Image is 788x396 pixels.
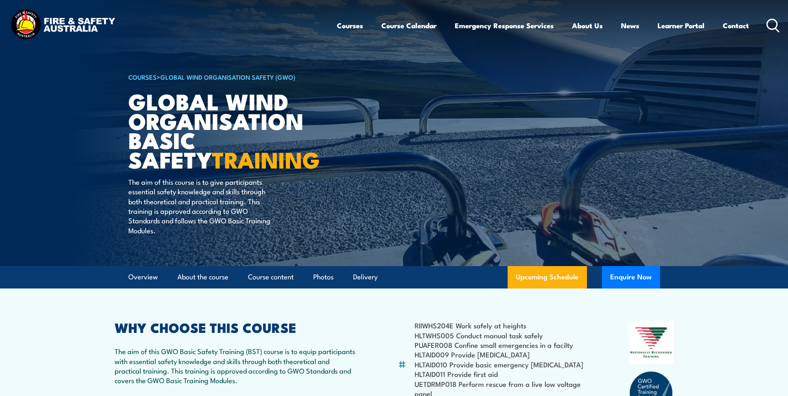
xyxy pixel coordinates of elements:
[313,266,334,288] a: Photos
[353,266,378,288] a: Delivery
[212,142,320,176] strong: TRAINING
[415,340,589,350] li: PUAFER008 Confine small emergencies in a facilty
[602,266,660,288] button: Enquire Now
[508,266,587,288] a: Upcoming Schedule
[415,320,589,330] li: RIIWHS204E Work safely at heights
[723,15,749,37] a: Contact
[629,321,674,364] img: Nationally Recognised Training logo.
[337,15,363,37] a: Courses
[128,266,158,288] a: Overview
[115,321,357,333] h2: WHY CHOOSE THIS COURSE
[128,72,334,82] h6: >
[177,266,228,288] a: About the course
[572,15,603,37] a: About Us
[415,359,589,369] li: HLTAID010 Provide basic emergency [MEDICAL_DATA]
[455,15,554,37] a: Emergency Response Services
[128,177,280,235] p: The aim of this course is to give participants essential safety knowledge and skills through both...
[658,15,705,37] a: Learner Portal
[115,346,357,385] p: The aim of this GWO Basic Safety Training (BST) course is to equip participants with essential sa...
[415,330,589,340] li: HLTWHS005 Conduct manual task safely
[415,369,589,379] li: HLTAID011 Provide first aid
[381,15,437,37] a: Course Calendar
[160,72,295,81] a: Global Wind Organisation Safety (GWO)
[248,266,294,288] a: Course content
[621,15,639,37] a: News
[415,350,589,359] li: HLTAID009 Provide [MEDICAL_DATA]
[128,91,334,169] h1: Global Wind Organisation Basic Safety
[128,72,157,81] a: COURSES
